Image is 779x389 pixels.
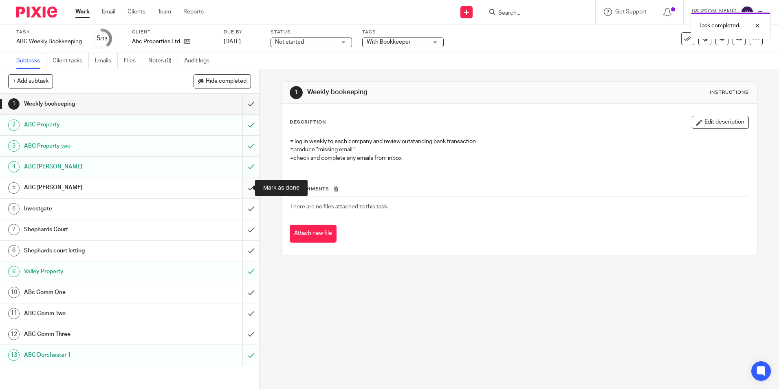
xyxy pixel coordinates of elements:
[290,204,388,210] span: There are no files attached to this task.
[8,161,20,172] div: 4
[290,187,329,191] span: Attachments
[290,119,326,126] p: Description
[271,29,352,35] label: Status
[97,34,108,43] div: 5
[148,53,178,69] a: Notes (0)
[224,39,241,44] span: [DATE]
[710,89,749,96] div: Instructions
[132,38,180,46] p: Abc Properties Ltd
[183,8,204,16] a: Reports
[8,329,20,340] div: 12
[24,98,164,110] h1: Weekly bookeeping
[24,328,164,340] h1: ABC Comm Three
[184,53,216,69] a: Audit logs
[8,182,20,194] div: 5
[128,8,145,16] a: Clients
[275,39,304,45] span: Not started
[367,39,411,45] span: With Bookkeeper
[699,22,740,30] p: Task completed.
[741,6,754,19] img: svg%3E
[8,224,20,235] div: 7
[8,308,20,319] div: 11
[8,287,20,298] div: 10
[8,245,20,256] div: 8
[362,29,444,35] label: Tags
[24,307,164,320] h1: ABC Comm Two
[290,154,748,162] p: =check and complete any emails from inbox
[8,203,20,214] div: 6
[8,74,53,88] button: + Add subtask
[194,74,251,88] button: Hide completed
[16,7,57,18] img: Pixie
[8,140,20,152] div: 3
[102,8,115,16] a: Email
[24,286,164,298] h1: ABc Comm One
[24,203,164,215] h1: Investgate
[224,29,260,35] label: Due by
[8,119,20,131] div: 2
[307,88,537,97] h1: Weekly bookeeping
[24,119,164,131] h1: ABC Property
[206,78,246,85] span: Hide completed
[8,349,20,361] div: 13
[16,53,46,69] a: Subtasks
[124,53,142,69] a: Files
[290,225,337,243] button: Attach new file
[24,161,164,173] h1: ABC [PERSON_NAME]
[24,349,164,361] h1: ABC Dorchester 1
[8,266,20,277] div: 9
[24,245,164,257] h1: Shephards court letting
[75,8,90,16] a: Work
[290,86,303,99] div: 1
[53,53,89,69] a: Client tasks
[158,8,171,16] a: Team
[290,137,748,146] p: = log in weekly to each company and review outstanding bank transaction
[132,29,213,35] label: Client
[24,140,164,152] h1: ABC Property two
[692,116,749,129] button: Edit description
[290,146,748,154] p: =produce "missing email "
[24,181,164,194] h1: ABC [PERSON_NAME]
[16,29,82,35] label: Task
[24,223,164,236] h1: Shephards Court
[8,98,20,110] div: 1
[16,38,82,46] div: ABC Weekly Bookkeeping
[100,37,108,41] small: /13
[24,265,164,278] h1: Valley Property
[95,53,118,69] a: Emails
